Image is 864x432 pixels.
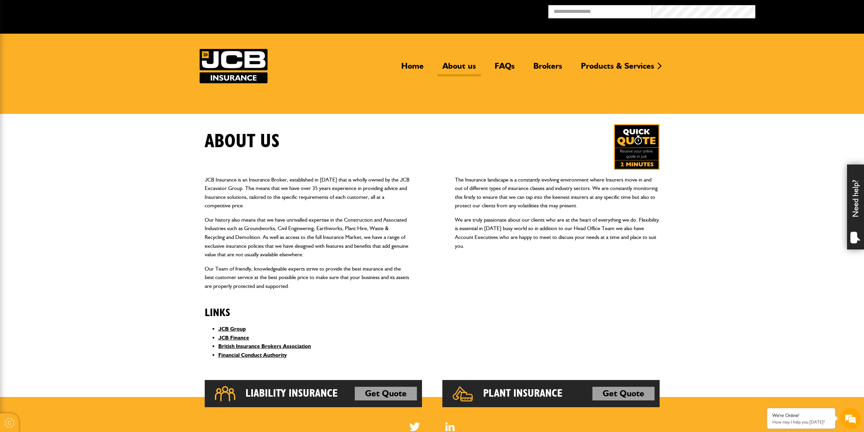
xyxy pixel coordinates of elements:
a: About us [437,61,481,76]
h2: Plant Insurance [483,387,563,400]
a: Get Quote [592,387,655,400]
p: JCB Insurance is an Insurance Broker, established in [DATE] that is wholly owned by the JCB Excav... [205,175,409,210]
a: LinkedIn [445,422,455,431]
a: Home [396,61,429,76]
a: Get Quote [355,387,417,400]
p: The Insurance landscape is a constantly evolving environment where Insurers move in and out of di... [455,175,660,210]
p: How may I help you today? [772,419,830,425]
a: JCB Finance [218,334,249,341]
a: JCB Group [218,326,246,332]
h2: Links [205,296,409,319]
a: JCB Insurance Services [200,49,268,83]
h1: About us [205,130,280,153]
img: JCB Insurance Services logo [200,49,268,83]
a: Get your insurance quote in just 2-minutes [614,124,660,170]
img: Quick Quote [614,124,660,170]
img: Twitter [409,422,420,431]
a: Brokers [528,61,567,76]
p: Our history also means that we have unrivalled expertise in the Construction and Associated Indus... [205,215,409,259]
img: Linked In [445,422,455,431]
a: Products & Services [576,61,659,76]
div: We're Online! [772,413,830,418]
div: Need help? [847,165,864,249]
button: Broker Login [755,5,859,16]
p: Our Team of friendly, knowledgeable experts strive to provide the best insurance and the best cus... [205,264,409,291]
a: British Insurance Brokers Association [218,343,311,349]
h2: Liability Insurance [245,387,338,400]
p: We are truly passionate about our clients who are at the heart of everything we do. Flexibility i... [455,215,660,250]
a: FAQs [490,61,520,76]
a: Financial Conduct Authority [218,352,287,358]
